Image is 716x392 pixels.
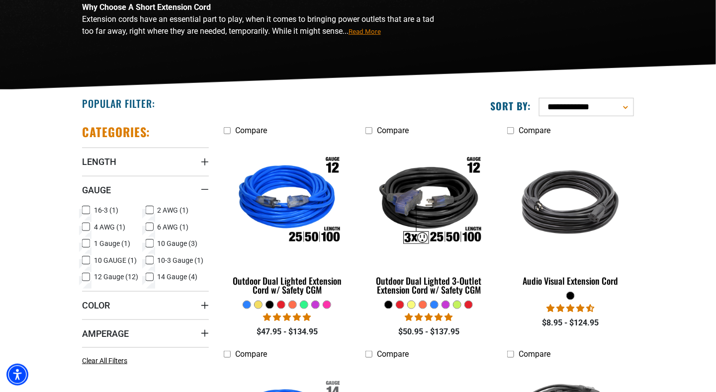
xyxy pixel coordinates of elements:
span: Compare [377,349,409,359]
span: 10 GAUGE (1) [94,257,137,264]
div: $50.95 - $137.95 [365,326,492,338]
span: Amperage [82,328,129,339]
span: 10 Gauge (3) [158,240,198,247]
summary: Color [82,291,209,319]
span: Read More [349,28,381,35]
img: Outdoor Dual Lighted Extension Cord w/ Safety CGM [225,145,350,259]
span: Compare [377,126,409,135]
span: Length [82,156,116,167]
div: $8.95 - $124.95 [507,317,634,329]
span: 10-3 Gauge (1) [158,257,204,264]
span: 16-3 (1) [94,207,118,214]
span: 1 Gauge (1) [94,240,130,247]
a: Outdoor Dual Lighted Extension Cord w/ Safety CGM Outdoor Dual Lighted Extension Cord w/ Safety CGM [224,140,351,300]
span: 14 Gauge (4) [158,273,198,280]
summary: Gauge [82,176,209,204]
span: 2 AWG (1) [158,207,189,214]
span: Compare [519,349,550,359]
p: Extension cords have an essential part to play, when it comes to bringing power outlets that are ... [82,13,445,37]
h2: Popular Filter: [82,97,155,110]
span: 6 AWG (1) [158,224,189,231]
summary: Length [82,148,209,175]
a: Clear All Filters [82,356,131,366]
a: Outdoor Dual Lighted 3-Outlet Extension Cord w/ Safety CGM Outdoor Dual Lighted 3-Outlet Extensio... [365,140,492,300]
a: black Audio Visual Extension Cord [507,140,634,291]
span: Clear All Filters [82,357,127,365]
div: Outdoor Dual Lighted Extension Cord w/ Safety CGM [224,276,351,294]
div: Audio Visual Extension Cord [507,276,634,285]
span: 4.71 stars [546,304,594,313]
span: Compare [235,349,267,359]
h2: Categories: [82,124,151,140]
div: Outdoor Dual Lighted 3-Outlet Extension Cord w/ Safety CGM [365,276,492,294]
img: black [508,145,633,259]
strong: Why Choose A Short Extension Cord [82,2,211,12]
span: Color [82,300,110,311]
span: Compare [519,126,550,135]
span: 4 AWG (1) [94,224,125,231]
label: Sort by: [490,99,531,112]
span: Gauge [82,184,111,196]
summary: Amperage [82,319,209,347]
div: $47.95 - $134.95 [224,326,351,338]
div: Accessibility Menu [6,364,28,386]
span: 12 Gauge (12) [94,273,138,280]
span: Compare [235,126,267,135]
img: Outdoor Dual Lighted 3-Outlet Extension Cord w/ Safety CGM [366,145,491,259]
span: 4.81 stars [263,313,311,322]
span: 4.80 stars [405,313,452,322]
